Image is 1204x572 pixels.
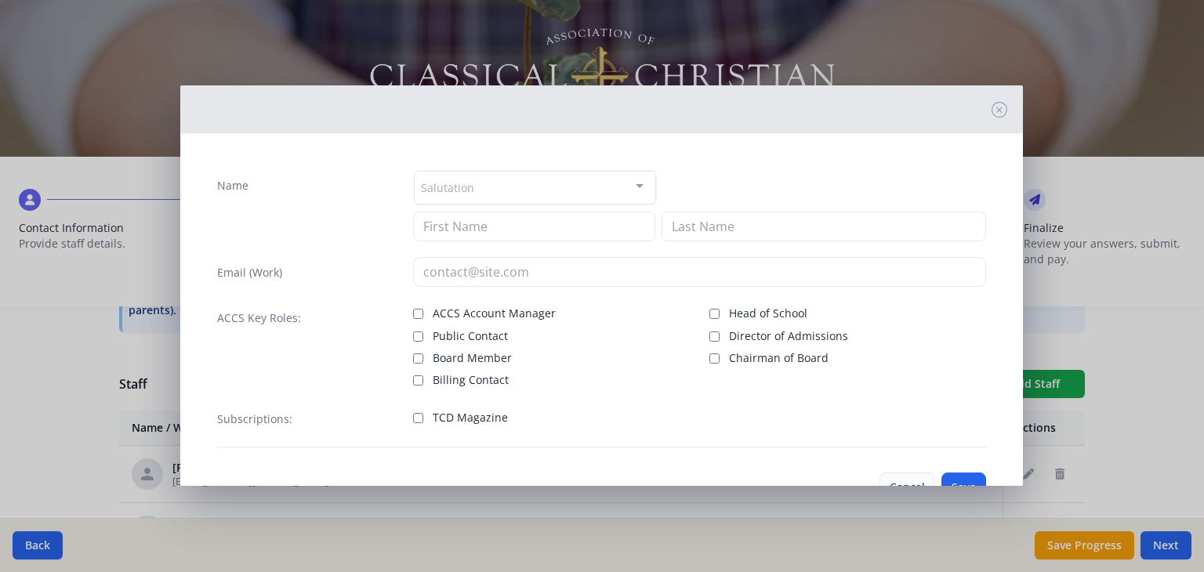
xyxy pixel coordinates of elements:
input: contact@site.com [413,257,986,287]
label: Email (Work) [217,265,282,281]
span: Salutation [421,178,474,196]
span: Billing Contact [433,372,509,388]
span: Director of Admissions [729,328,848,344]
input: Chairman of Board [709,353,720,364]
input: Last Name [662,212,986,241]
span: Public Contact [433,328,508,344]
span: ACCS Account Manager [433,306,556,321]
label: ACCS Key Roles: [217,310,301,326]
span: Chairman of Board [729,350,829,366]
input: Billing Contact [413,375,423,386]
label: Name [217,178,248,194]
span: Head of School [729,306,807,321]
input: Director of Admissions [709,331,720,342]
label: Subscriptions: [217,411,292,427]
span: TCD Magazine [433,410,508,425]
span: Board Member [433,350,512,366]
input: ACCS Account Manager [413,309,423,319]
button: Save [941,472,986,502]
button: Cancel [879,472,935,502]
input: First Name [413,212,655,241]
input: Board Member [413,353,423,364]
input: Head of School [709,309,720,319]
input: Public Contact [413,331,423,342]
input: TCD Magazine [413,413,423,423]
